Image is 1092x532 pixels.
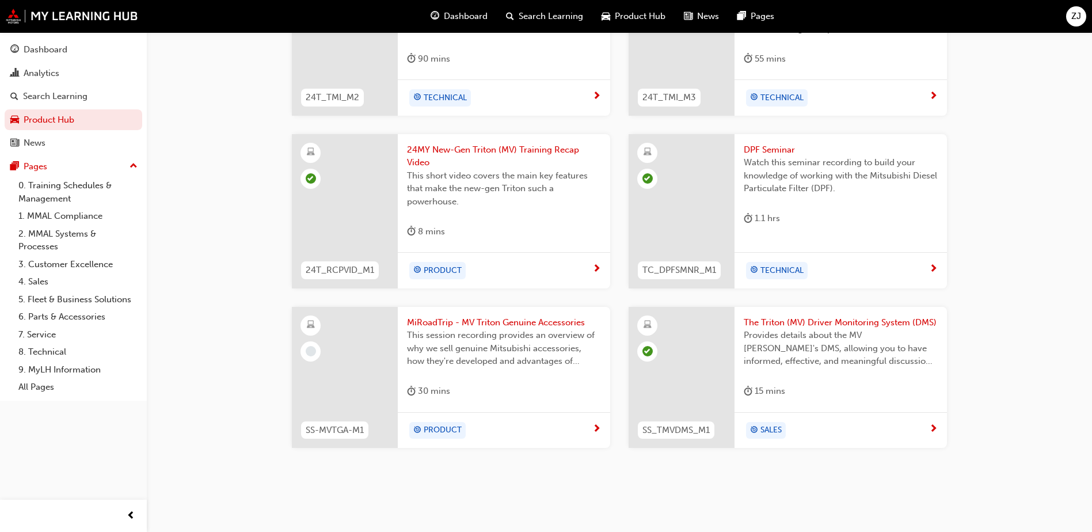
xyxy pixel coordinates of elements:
span: car-icon [10,115,19,126]
span: news-icon [684,9,693,24]
span: 24T_TMI_M3 [642,91,696,104]
a: Product Hub [5,109,142,131]
span: guage-icon [10,45,19,55]
span: learningResourceType_ELEARNING-icon [307,145,315,160]
span: search-icon [10,92,18,102]
div: 1.1 hrs [744,211,780,226]
span: duration-icon [407,225,416,239]
button: DashboardAnalyticsSearch LearningProduct HubNews [5,37,142,156]
a: guage-iconDashboard [421,5,497,28]
span: This session recording provides an overview of why we sell genuine Mitsubishi accessories, how th... [407,329,601,368]
span: learningRecordVerb_NONE-icon [306,346,316,356]
span: learningRecordVerb_COMPLETE-icon [306,173,316,184]
div: 90 mins [407,52,450,66]
span: car-icon [602,9,610,24]
span: next-icon [929,92,938,102]
span: next-icon [592,264,601,275]
a: 6. Parts & Accessories [14,308,142,326]
a: 1. MMAL Compliance [14,207,142,225]
span: duration-icon [407,52,416,66]
a: Dashboard [5,39,142,60]
a: 8. Technical [14,343,142,361]
a: 3. Customer Excellence [14,256,142,273]
a: SS-MVTGA-M1MiRoadTrip - MV Triton Genuine AccessoriesThis session recording provides an overview ... [292,307,610,449]
span: learningRecordVerb_COMPLETE-icon [642,173,653,184]
span: learningResourceType_ELEARNING-icon [644,145,652,160]
span: 24MY New-Gen Triton (MV) Training Recap Video [407,143,601,169]
span: next-icon [592,424,601,435]
span: duration-icon [407,384,416,398]
span: search-icon [506,9,514,24]
div: 55 mins [744,52,786,66]
span: target-icon [750,90,758,105]
span: news-icon [10,138,19,149]
span: SALES [760,424,782,437]
a: car-iconProduct Hub [592,5,675,28]
span: TC_DPFSMNR_M1 [642,264,716,277]
a: All Pages [14,378,142,396]
span: next-icon [929,424,938,435]
div: Dashboard [24,43,67,56]
span: News [697,10,719,23]
span: Search Learning [519,10,583,23]
div: News [24,136,45,150]
a: 4. Sales [14,273,142,291]
span: learningRecordVerb_PASS-icon [642,346,653,356]
span: duration-icon [744,52,752,66]
span: SS-MVTGA-M1 [306,424,364,437]
a: 24T_RCPVID_M124MY New-Gen Triton (MV) Training Recap VideoThis short video covers the main key fe... [292,134,610,288]
span: SS_TMVDMS_M1 [642,424,710,437]
span: MiRoadTrip - MV Triton Genuine Accessories [407,316,601,329]
span: pages-icon [737,9,746,24]
span: target-icon [413,423,421,438]
span: Pages [751,10,774,23]
div: 15 mins [744,384,785,398]
a: Search Learning [5,86,142,107]
span: The Triton (MV) Driver Monitoring System (DMS) [744,316,938,329]
a: SS_TMVDMS_M1The Triton (MV) Driver Monitoring System (DMS)Provides details about the MV [PERSON_N... [629,307,947,449]
span: TECHNICAL [424,92,467,105]
span: Dashboard [444,10,488,23]
span: learningResourceType_ELEARNING-icon [644,318,652,333]
a: search-iconSearch Learning [497,5,592,28]
div: 8 mins [407,225,445,239]
span: guage-icon [431,9,439,24]
a: 9. MyLH Information [14,361,142,379]
button: ZJ [1066,6,1086,26]
a: TC_DPFSMNR_M1DPF SeminarWatch this seminar recording to build your knowledge of working with the ... [629,134,947,288]
span: PRODUCT [424,424,462,437]
span: 24T_RCPVID_M1 [306,264,374,277]
span: Provides details about the MV [PERSON_NAME]'s DMS, allowing you to have informed, effective, and ... [744,329,938,368]
img: mmal [6,9,138,24]
div: Search Learning [23,90,87,103]
span: duration-icon [744,384,752,398]
span: target-icon [413,90,421,105]
span: Product Hub [615,10,665,23]
span: duration-icon [744,211,752,226]
div: Pages [24,160,47,173]
span: chart-icon [10,69,19,79]
span: next-icon [929,264,938,275]
span: target-icon [750,423,758,438]
span: DPF Seminar [744,143,938,157]
a: 5. Fleet & Business Solutions [14,291,142,309]
span: TECHNICAL [760,264,804,278]
a: 7. Service [14,326,142,344]
a: 0. Training Schedules & Management [14,177,142,207]
span: target-icon [413,263,421,278]
span: PRODUCT [424,264,462,278]
button: Pages [5,156,142,177]
a: pages-iconPages [728,5,783,28]
span: next-icon [592,92,601,102]
div: Analytics [24,67,59,80]
div: 30 mins [407,384,450,398]
a: 2. MMAL Systems & Processes [14,225,142,256]
span: ZJ [1071,10,1081,23]
span: TECHNICAL [760,92,804,105]
a: news-iconNews [675,5,728,28]
a: Analytics [5,63,142,84]
span: Watch this seminar recording to build your knowledge of working with the Mitsubishi Diesel Partic... [744,156,938,195]
span: target-icon [750,263,758,278]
